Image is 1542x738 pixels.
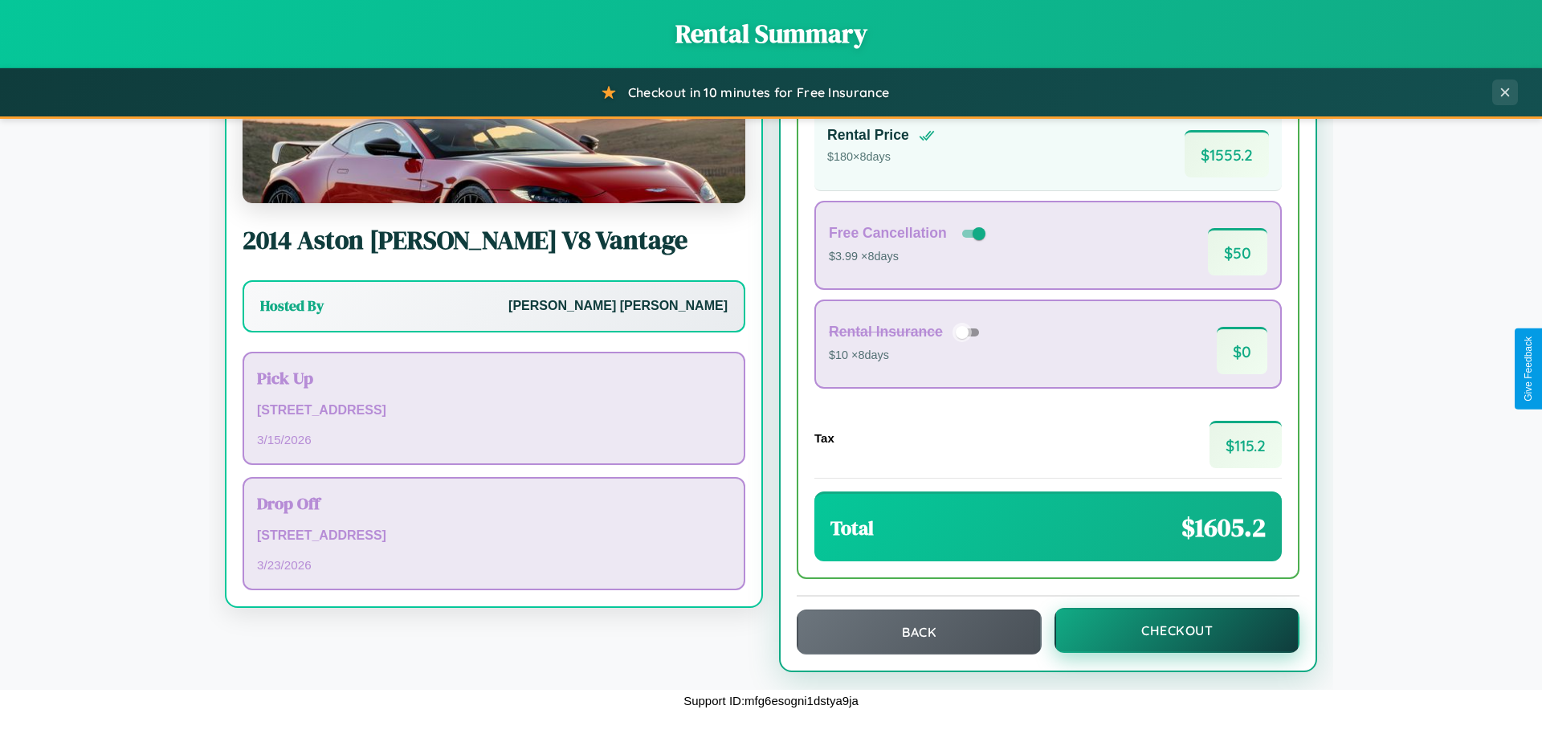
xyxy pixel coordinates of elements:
p: 3 / 15 / 2026 [257,429,731,451]
div: Give Feedback [1523,336,1534,402]
img: Aston Martin V8 Vantage [243,43,745,203]
span: $ 1555.2 [1185,130,1269,177]
h4: Tax [814,431,834,445]
span: Checkout in 10 minutes for Free Insurance [628,84,889,100]
p: Support ID: mfg6esogni1dstya9ja [683,690,859,711]
h4: Rental Insurance [829,324,943,340]
p: $ 180 × 8 days [827,147,935,168]
p: 3 / 23 / 2026 [257,554,731,576]
h3: Hosted By [260,296,324,316]
p: [PERSON_NAME] [PERSON_NAME] [508,295,728,318]
span: $ 115.2 [1210,421,1282,468]
h3: Total [830,515,874,541]
p: [STREET_ADDRESS] [257,524,731,548]
h3: Pick Up [257,366,731,389]
p: $10 × 8 days [829,345,985,366]
span: $ 1605.2 [1181,510,1266,545]
h1: Rental Summary [16,16,1526,51]
p: $3.99 × 8 days [829,247,989,267]
button: Back [797,610,1042,654]
button: Checkout [1055,608,1299,653]
h3: Drop Off [257,491,731,515]
h4: Free Cancellation [829,225,947,242]
p: [STREET_ADDRESS] [257,399,731,422]
h2: 2014 Aston [PERSON_NAME] V8 Vantage [243,222,745,258]
span: $ 0 [1217,327,1267,374]
span: $ 50 [1208,228,1267,275]
h4: Rental Price [827,127,909,144]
